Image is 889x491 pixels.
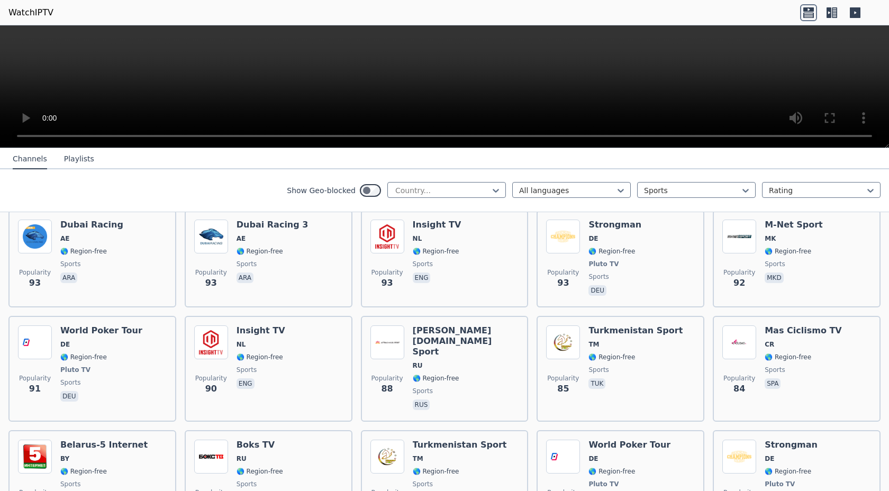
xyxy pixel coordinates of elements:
[723,268,755,277] span: Popularity
[413,440,507,450] h6: Turkmenistan Sport
[18,220,52,253] img: Dubai Racing
[381,277,393,289] span: 93
[18,440,52,474] img: Belarus-5 Internet
[547,374,579,383] span: Popularity
[413,234,422,243] span: NL
[723,374,755,383] span: Popularity
[722,220,756,253] img: M-Net Sport
[237,467,283,476] span: 🌎 Region-free
[60,353,107,361] span: 🌎 Region-free
[588,366,609,374] span: sports
[60,325,142,336] h6: World Poker Tour
[19,374,51,383] span: Popularity
[371,268,403,277] span: Popularity
[195,374,227,383] span: Popularity
[588,353,635,361] span: 🌎 Region-free
[29,383,41,395] span: 91
[588,440,670,450] h6: World Poker Tour
[237,272,253,283] p: ara
[765,325,842,336] h6: Mas Ciclismo TV
[237,247,283,256] span: 🌎 Region-free
[557,277,569,289] span: 93
[413,467,459,476] span: 🌎 Region-free
[29,277,41,289] span: 93
[413,260,433,268] span: sports
[194,220,228,253] img: Dubai Racing 3
[722,325,756,359] img: Mas Ciclismo TV
[588,378,605,389] p: tuk
[237,220,309,230] h6: Dubai Racing 3
[60,378,80,387] span: sports
[765,272,783,283] p: mkd
[588,260,619,268] span: Pluto TV
[60,366,90,374] span: Pluto TV
[588,220,641,230] h6: Strongman
[588,247,635,256] span: 🌎 Region-free
[60,480,80,488] span: sports
[205,383,217,395] span: 90
[765,234,776,243] span: MK
[588,454,598,463] span: DE
[413,272,431,283] p: eng
[413,220,461,230] h6: Insight TV
[588,467,635,476] span: 🌎 Region-free
[765,366,785,374] span: sports
[588,272,609,281] span: sports
[765,378,781,389] p: spa
[413,387,433,395] span: sports
[413,247,459,256] span: 🌎 Region-free
[60,220,123,230] h6: Dubai Racing
[370,440,404,474] img: Turkmenistan Sport
[60,467,107,476] span: 🌎 Region-free
[60,247,107,256] span: 🌎 Region-free
[546,220,580,253] img: Strongman
[287,185,356,196] label: Show Geo-blocked
[733,383,745,395] span: 84
[194,440,228,474] img: Boks TV
[237,325,285,336] h6: Insight TV
[8,6,53,19] a: WatchIPTV
[371,374,403,383] span: Popularity
[237,234,246,243] span: AE
[588,325,683,336] h6: Turkmenistan Sport
[18,325,52,359] img: World Poker Tour
[19,268,51,277] span: Popularity
[60,391,78,402] p: deu
[546,440,580,474] img: World Poker Tour
[765,440,818,450] h6: Strongman
[413,399,430,410] p: rus
[13,149,47,169] button: Channels
[557,383,569,395] span: 85
[237,353,283,361] span: 🌎 Region-free
[413,361,423,370] span: RU
[60,260,80,268] span: sports
[237,340,246,349] span: NL
[413,480,433,488] span: sports
[237,378,255,389] p: eng
[237,440,283,450] h6: Boks TV
[588,234,598,243] span: DE
[765,260,785,268] span: sports
[413,374,459,383] span: 🌎 Region-free
[237,454,247,463] span: RU
[205,277,217,289] span: 93
[60,234,69,243] span: AE
[194,325,228,359] img: Insight TV
[765,353,811,361] span: 🌎 Region-free
[381,383,393,395] span: 88
[588,340,599,349] span: TM
[765,247,811,256] span: 🌎 Region-free
[413,454,423,463] span: TM
[237,260,257,268] span: sports
[195,268,227,277] span: Popularity
[722,440,756,474] img: Strongman
[413,325,519,357] h6: [PERSON_NAME][DOMAIN_NAME] Sport
[765,340,774,349] span: CR
[546,325,580,359] img: Turkmenistan Sport
[588,480,619,488] span: Pluto TV
[60,340,70,349] span: DE
[733,277,745,289] span: 92
[370,325,404,359] img: Astrahan.Ru Sport
[237,480,257,488] span: sports
[60,454,69,463] span: BY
